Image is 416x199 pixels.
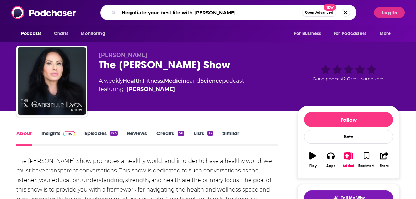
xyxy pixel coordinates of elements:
a: Fitness [143,78,163,84]
span: More [380,29,391,39]
div: Good podcast? Give it some love! [297,52,400,94]
button: open menu [16,27,50,40]
input: Search podcasts, credits, & more... [119,7,302,18]
span: For Business [294,29,321,39]
span: [PERSON_NAME] [99,52,148,58]
button: Share [375,148,393,172]
a: Charts [49,27,73,40]
button: Apps [322,148,339,172]
span: Charts [54,29,68,39]
a: InsightsPodchaser Pro [41,130,75,146]
div: Bookmark [358,164,374,168]
span: For Podcasters [334,29,366,39]
img: The Dr. Gabrielle Lyon Show [18,47,86,115]
button: Open AdvancedNew [302,9,336,17]
button: Play [304,148,322,172]
span: New [324,4,336,11]
span: Good podcast? Give it some love! [313,76,384,81]
div: Share [380,164,389,168]
span: and [190,78,200,84]
button: open menu [329,27,376,40]
a: About [16,130,32,146]
a: Episodes173 [84,130,118,146]
button: open menu [289,27,329,40]
a: Lists13 [194,130,213,146]
span: Open Advanced [305,11,333,14]
div: 13 [207,131,213,136]
div: Apps [326,164,335,168]
a: Dr. Gabrielle Lyon [126,85,175,93]
a: Similar [222,130,239,146]
div: Rate [304,130,393,144]
a: Credits50 [156,130,184,146]
span: Podcasts [21,29,41,39]
span: , [163,78,164,84]
a: Medicine [164,78,190,84]
div: A weekly podcast [99,77,244,93]
img: Podchaser Pro [63,131,75,136]
button: open menu [375,27,400,40]
div: 50 [178,131,184,136]
a: Science [200,78,222,84]
button: Log In [374,7,405,18]
div: 173 [110,131,118,136]
button: Bookmark [357,148,375,172]
a: Health [123,78,142,84]
div: Play [309,164,317,168]
div: Added [343,164,354,168]
button: Follow [304,112,393,127]
a: Reviews [127,130,147,146]
img: Podchaser - Follow, Share and Rate Podcasts [11,6,77,19]
button: open menu [76,27,114,40]
span: , [142,78,143,84]
div: Search podcasts, credits, & more... [100,5,356,20]
button: Added [340,148,357,172]
span: Monitoring [81,29,105,39]
span: featuring [99,85,244,93]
